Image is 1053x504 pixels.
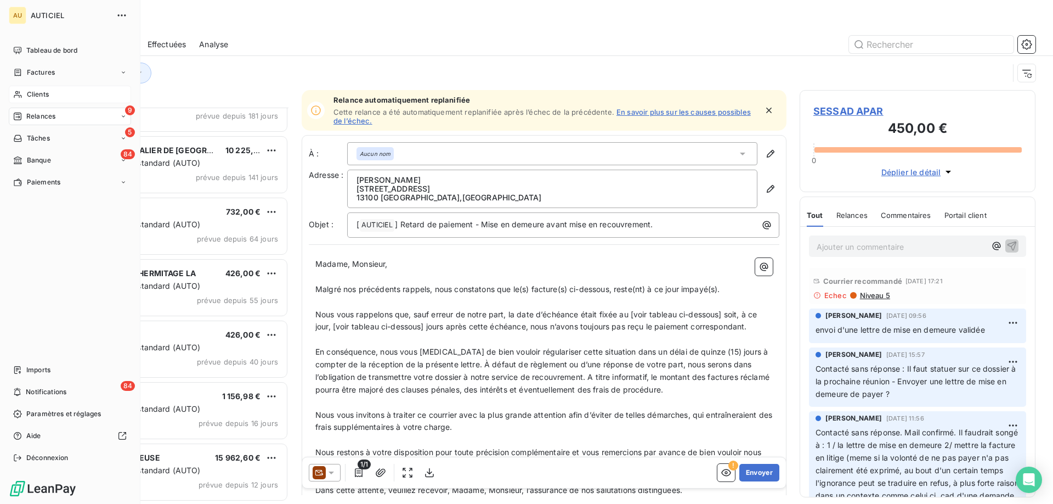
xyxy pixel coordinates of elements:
[197,357,278,366] span: prévue depuis 40 jours
[315,284,720,294] span: Malgré nos précédents rappels, nous constatons que le(s) facture(s) ci-dessous, reste(nt) à ce jo...
[825,311,882,321] span: [PERSON_NAME]
[859,291,890,300] span: Niveau 5
[358,460,371,469] span: 1/1
[26,453,69,463] span: Déconnexion
[309,148,347,159] label: À :
[886,351,925,358] span: [DATE] 15:57
[26,431,41,441] span: Aide
[27,133,50,143] span: Tâches
[199,480,278,489] span: prévue depuis 12 jours
[31,11,110,20] span: AUTICIEL
[9,480,77,497] img: Logo LeanPay
[825,413,882,423] span: [PERSON_NAME]
[121,381,135,391] span: 84
[315,447,763,469] span: Nous restons à votre disposition pour toute précision complémentaire et vous remercions par avanc...
[315,259,388,268] span: Madame, Monsieur,
[315,410,774,432] span: Nous vous invitons à traiter ce courrier avec la plus grande attention afin d’éviter de telles dé...
[27,68,55,77] span: Factures
[360,150,390,158] em: Aucun nom
[121,149,135,159] span: 84
[197,296,278,305] span: prévue depuis 55 jours
[225,330,261,339] span: 426,00 €
[739,464,779,481] button: Envoyer
[878,166,958,178] button: Déplier le détail
[26,46,77,55] span: Tableau de bord
[812,156,816,165] span: 0
[333,108,751,125] a: En savoir plus sur les causes possibles de l’échec.
[9,427,131,445] a: Aide
[199,419,278,428] span: prévue depuis 16 jours
[53,108,288,504] div: grid
[807,211,823,220] span: Tout
[836,211,868,220] span: Relances
[356,184,748,193] p: [STREET_ADDRESS]
[816,364,1018,399] span: Contacté sans réponse : Il faut statuer sur ce dossier à la prochaine réunion - Envoyer une lettr...
[333,108,614,116] span: Cette relance a été automatiquement replanifiée après l’échec de la précédente.
[26,387,66,397] span: Notifications
[356,193,748,202] p: 13100 [GEOGRAPHIC_DATA] , [GEOGRAPHIC_DATA]
[825,350,882,360] span: [PERSON_NAME]
[309,220,333,229] span: Objet :
[315,347,772,394] span: En conséquence, nous vous [MEDICAL_DATA] de bien vouloir régulariser cette situation dans un déla...
[196,111,278,120] span: prévue depuis 181 jours
[881,166,941,178] span: Déplier le détail
[26,409,101,419] span: Paramètres et réglages
[315,310,759,332] span: Nous vous rappelons que, sauf erreur de notre part, la date d’échéance était fixée au [voir table...
[148,39,186,50] span: Effectuées
[125,127,135,137] span: 5
[881,211,931,220] span: Commentaires
[26,365,50,375] span: Imports
[886,312,926,319] span: [DATE] 09:56
[824,291,847,300] span: Echec
[356,220,359,229] span: [
[395,220,653,229] span: ] Retard de paiement - Mise en demeure avant mise en recouvrement.
[215,453,261,462] span: 15 962,60 €
[9,7,26,24] div: AU
[905,278,943,284] span: [DATE] 17:21
[26,111,55,121] span: Relances
[823,277,902,285] span: Courrier recommandé
[813,104,1022,119] span: SESSAD APAR
[356,176,748,184] p: [PERSON_NAME]
[225,145,271,155] span: 10 225,56 €
[27,155,51,165] span: Banque
[77,145,257,155] span: CENTRE HOSPITALIER DE [GEOGRAPHIC_DATA]
[333,96,757,104] span: Relance automatiquement replanifiée
[816,325,985,334] span: envoi d'une lettre de mise en demeure validée
[849,36,1014,53] input: Rechercher
[222,391,261,401] span: 1 156,98 €
[886,415,924,422] span: [DATE] 11:56
[225,268,261,278] span: 426,00 €
[360,219,394,232] span: AUTICIEL
[196,173,278,182] span: prévue depuis 141 jours
[1016,467,1042,493] div: Open Intercom Messenger
[226,207,261,216] span: 732,00 €
[813,119,1022,141] h3: 450,00 €
[315,485,682,495] span: Dans cette attente, veuillez recevoir, Madame, Monsieur, l’assurance de nos salutations distinguées.
[309,170,343,180] span: Adresse :
[27,177,60,187] span: Paiements
[944,211,987,220] span: Portail client
[199,39,228,50] span: Analyse
[125,105,135,115] span: 9
[197,234,278,243] span: prévue depuis 64 jours
[27,89,49,99] span: Clients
